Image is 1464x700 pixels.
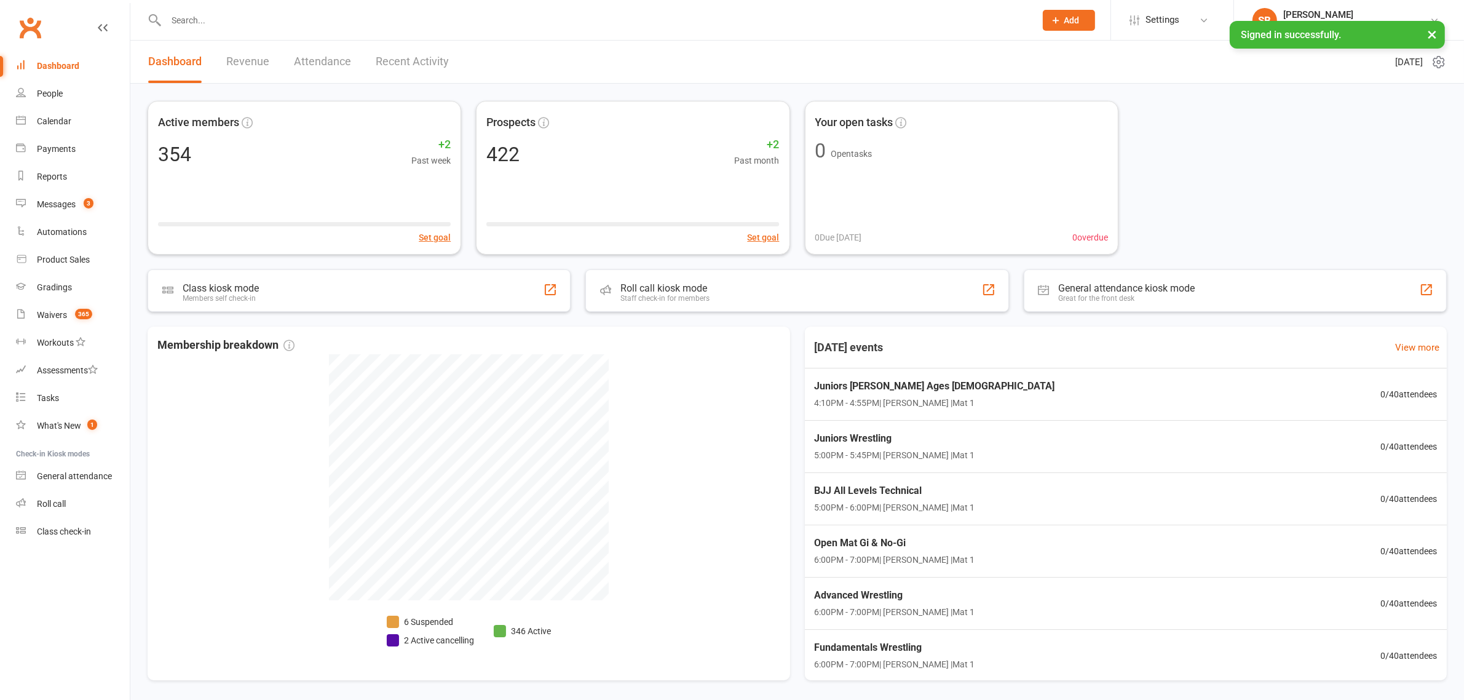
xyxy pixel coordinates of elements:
[37,282,72,292] div: Gradings
[815,640,975,656] span: Fundamentals Wrestling
[37,421,81,431] div: What's New
[419,231,451,244] button: Set goal
[16,518,130,546] a: Class kiosk mode
[84,198,93,209] span: 3
[16,463,130,490] a: General attendance kiosk mode
[1059,294,1195,303] div: Great for the front desk
[815,396,1055,410] span: 4:10PM - 4:55PM | [PERSON_NAME] | Mat 1
[16,357,130,384] a: Assessments
[1421,21,1443,47] button: ×
[37,527,91,536] div: Class check-in
[1043,10,1095,31] button: Add
[1380,492,1437,506] span: 0 / 40 attendees
[294,41,351,83] a: Attendance
[37,144,76,154] div: Payments
[815,483,975,499] span: BJJ All Levels Technical
[183,282,259,294] div: Class kiosk mode
[411,154,451,167] span: Past week
[735,154,780,167] span: Past month
[1380,440,1437,453] span: 0 / 40 attendees
[1395,340,1439,355] a: View more
[37,199,76,209] div: Messages
[815,501,975,514] span: 5:00PM - 6:00PM | [PERSON_NAME] | Mat 1
[37,393,59,403] div: Tasks
[486,145,520,164] div: 422
[1072,231,1108,244] span: 0 overdue
[162,12,1027,29] input: Search...
[157,336,295,354] span: Membership breakdown
[1064,15,1080,25] span: Add
[815,587,975,603] span: Advanced Wrestling
[158,145,191,164] div: 354
[37,172,67,181] div: Reports
[16,301,130,329] a: Waivers 365
[1252,8,1277,33] div: SB
[16,384,130,412] a: Tasks
[15,12,46,43] a: Clubworx
[1380,388,1437,401] span: 0 / 40 attendees
[16,108,130,135] a: Calendar
[1145,6,1179,34] span: Settings
[37,310,67,320] div: Waivers
[387,615,474,629] li: 6 Suspended
[16,329,130,357] a: Workouts
[16,191,130,218] a: Messages 3
[1059,282,1195,294] div: General attendance kiosk mode
[815,431,975,447] span: Juniors Wrestling
[37,61,79,71] div: Dashboard
[735,136,780,154] span: +2
[183,294,259,303] div: Members self check-in
[37,227,87,237] div: Automations
[1380,544,1437,558] span: 0 / 40 attendees
[75,309,92,319] span: 365
[1283,20,1430,31] div: [PERSON_NAME] Humaita Bankstown
[1380,597,1437,610] span: 0 / 40 attendees
[815,231,862,244] span: 0 Due [DATE]
[1283,9,1430,20] div: [PERSON_NAME]
[815,114,893,132] span: Your open tasks
[226,41,269,83] a: Revenue
[387,634,474,647] li: 2 Active cancelling
[620,294,710,303] div: Staff check-in for members
[815,658,975,671] span: 6:00PM - 7:00PM | [PERSON_NAME] | Mat 1
[815,448,975,462] span: 5:00PM - 5:45PM | [PERSON_NAME] | Mat 1
[16,246,130,274] a: Product Sales
[37,471,112,481] div: General attendance
[815,605,975,619] span: 6:00PM - 7:00PM | [PERSON_NAME] | Mat 1
[16,274,130,301] a: Gradings
[37,365,98,375] div: Assessments
[1241,29,1341,41] span: Signed in successfully.
[37,255,90,264] div: Product Sales
[16,218,130,246] a: Automations
[1395,55,1423,70] span: [DATE]
[16,163,130,191] a: Reports
[815,141,826,161] div: 0
[831,149,872,159] span: Open tasks
[16,490,130,518] a: Roll call
[16,135,130,163] a: Payments
[16,80,130,108] a: People
[16,412,130,440] a: What's New1
[805,336,893,359] h3: [DATE] events
[486,114,536,132] span: Prospects
[376,41,449,83] a: Recent Activity
[494,624,551,638] li: 346 Active
[411,136,451,154] span: +2
[37,89,63,98] div: People
[1380,649,1437,662] span: 0 / 40 attendees
[158,114,239,132] span: Active members
[37,116,71,126] div: Calendar
[16,52,130,80] a: Dashboard
[620,282,710,294] div: Roll call kiosk mode
[815,378,1055,394] span: Juniors [PERSON_NAME] Ages [DEMOGRAPHIC_DATA]
[37,499,66,509] div: Roll call
[815,535,975,551] span: Open Mat Gi & No-Gi
[87,420,97,430] span: 1
[37,338,74,348] div: Workouts
[815,553,975,567] span: 6:00PM - 7:00PM | [PERSON_NAME] | Mat 1
[748,231,780,244] button: Set goal
[148,41,202,83] a: Dashboard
